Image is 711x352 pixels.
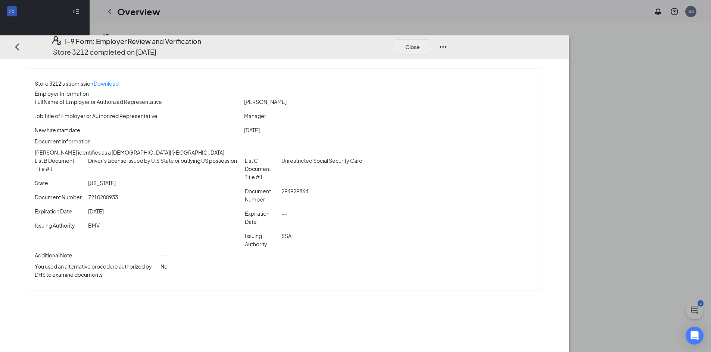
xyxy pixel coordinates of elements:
[35,221,85,229] p: Issuing Authority
[245,187,278,203] p: Document Number
[88,208,104,215] span: [DATE]
[35,149,224,156] span: [PERSON_NAME] identifies as a [DEMOGRAPHIC_DATA][GEOGRAPHIC_DATA]
[65,36,201,47] h4: I-9 Form: Employer Review and Verification
[35,262,158,279] p: You used an alternative procedure authorized by DHS to examine documents
[93,77,119,89] button: Download
[281,188,308,194] span: 294929864
[35,98,241,106] p: Full Name of Employer or Authorized Representative
[160,252,166,259] span: --
[35,126,241,134] p: New hire start date
[394,39,431,54] button: Close
[35,156,85,173] p: List B Document Title #1
[35,90,89,97] span: Employer Information
[160,263,168,270] span: No
[245,232,278,248] p: Issuing Authority
[94,79,119,88] p: Download
[245,209,278,226] p: Expiration Date
[88,194,118,200] span: 7210200933
[35,251,158,259] p: Additional Note
[52,36,61,45] svg: FormI9EVerifyIcon
[35,193,85,201] p: Document Number
[35,137,91,145] span: Document Information
[244,127,260,133] span: [DATE]
[686,327,704,345] div: Open Intercom Messenger
[53,47,156,57] p: Store 3212 completed on [DATE]
[35,207,85,215] p: Expiration Date
[439,42,448,51] svg: Ellipses
[88,222,100,229] span: BMV
[35,112,241,120] p: Job Title of Employer or Authorized Representative
[88,180,116,186] span: [US_STATE]
[244,98,287,105] span: [PERSON_NAME]
[35,80,93,87] span: Store 3212's submission
[245,156,278,181] p: List C Document Title #1
[88,157,237,164] span: Driver’s License issued by U.S State or outlying US possession
[244,112,266,119] span: Manager
[281,232,291,239] span: SSA
[281,157,362,164] span: Unrestricted Social Security Card
[35,179,85,187] p: State
[281,210,287,217] span: --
